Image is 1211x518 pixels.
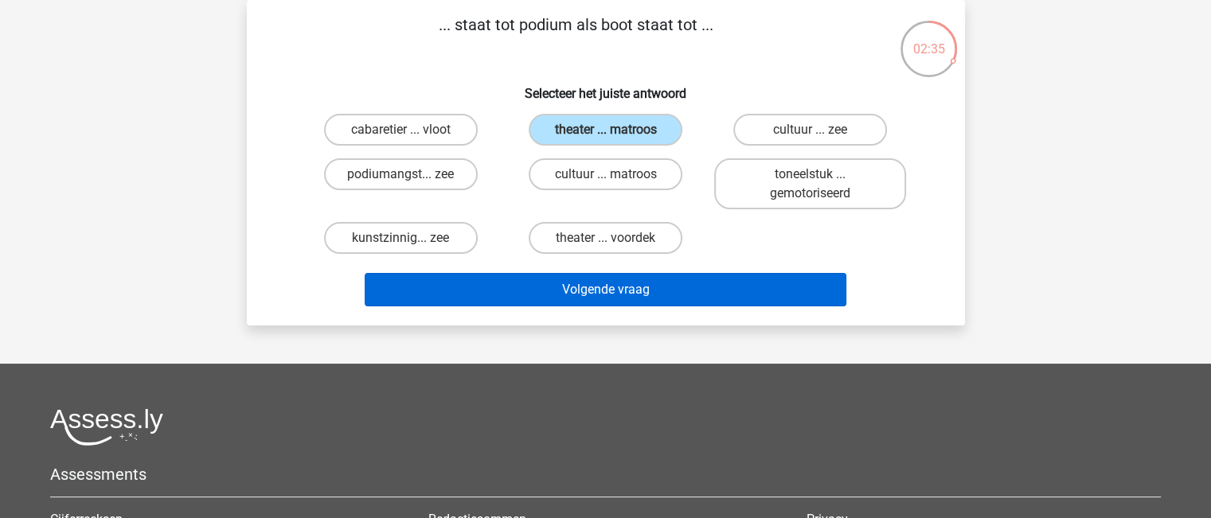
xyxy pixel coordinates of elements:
label: kunstzinnig... zee [324,222,478,254]
label: cultuur ... zee [733,114,887,146]
label: theater ... voordek [529,222,682,254]
label: podiumangst... zee [324,158,478,190]
button: Volgende vraag [365,273,846,306]
label: toneelstuk ... gemotoriseerd [714,158,906,209]
label: cabaretier ... vloot [324,114,478,146]
h6: Selecteer het juiste antwoord [272,73,940,101]
label: cultuur ... matroos [529,158,682,190]
h5: Assessments [50,465,1161,484]
img: Assessly logo [50,408,163,446]
div: 02:35 [899,19,959,59]
label: theater ... matroos [529,114,682,146]
p: ... staat tot podium als boot staat tot ... [272,13,880,60]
